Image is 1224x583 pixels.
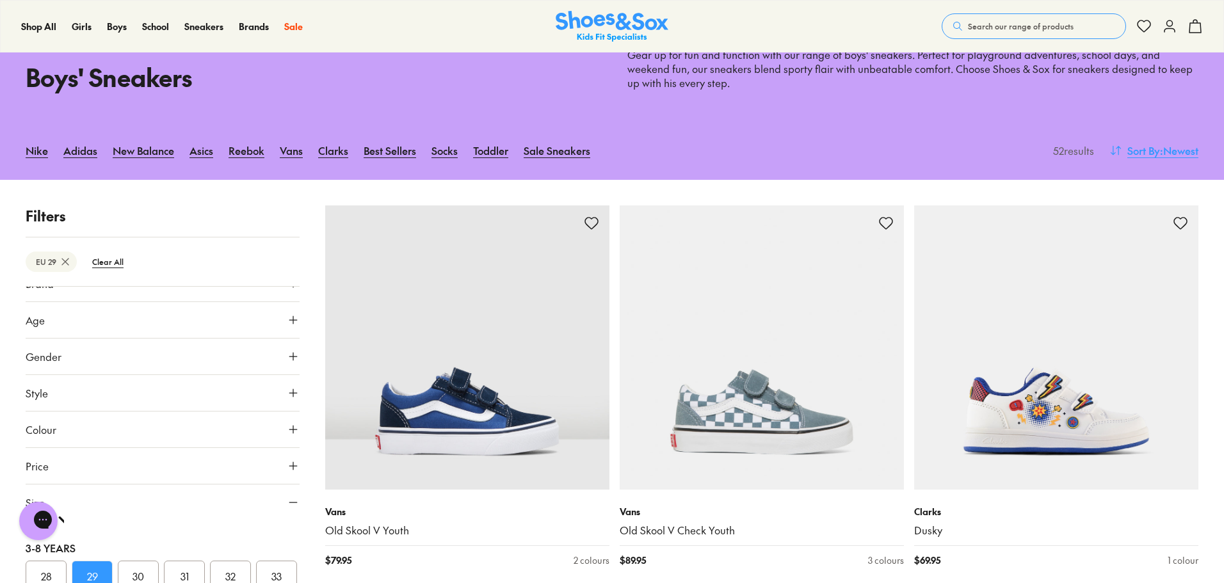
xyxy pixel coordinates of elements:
[184,20,223,33] a: Sneakers
[26,540,300,555] div: 3-8 Years
[574,554,609,567] div: 2 colours
[72,20,92,33] a: Girls
[26,385,48,401] span: Style
[26,349,61,364] span: Gender
[26,136,48,164] a: Nike
[318,136,348,164] a: Clarks
[620,554,646,567] span: $ 89.95
[325,505,609,518] p: Vans
[620,523,904,538] a: Old Skool V Check Youth
[13,497,64,545] iframe: Gorgias live chat messenger
[142,20,169,33] a: School
[556,11,668,42] a: Shoes & Sox
[107,20,127,33] a: Boys
[26,312,45,328] span: Age
[524,136,590,164] a: Sale Sneakers
[868,554,904,567] div: 3 colours
[26,339,300,374] button: Gender
[1127,143,1160,158] span: Sort By
[26,302,300,338] button: Age
[26,458,49,474] span: Price
[21,20,56,33] a: Shop All
[473,136,508,164] a: Toddler
[942,13,1126,39] button: Search our range of products
[26,205,300,227] p: Filters
[280,136,303,164] a: Vans
[620,505,904,518] p: Vans
[325,554,351,567] span: $ 79.95
[1048,143,1094,158] p: 52 results
[26,375,300,411] button: Style
[229,136,264,164] a: Reebok
[1109,136,1198,164] button: Sort By:Newest
[364,136,416,164] a: Best Sellers
[82,250,134,273] btn: Clear All
[556,11,668,42] img: SNS_Logo_Responsive.svg
[1160,143,1198,158] span: : Newest
[26,495,45,510] span: Size
[26,59,597,95] h1: Boys' Sneakers
[239,20,269,33] a: Brands
[431,136,458,164] a: Socks
[26,484,300,520] button: Size
[113,136,174,164] a: New Balance
[1168,554,1198,567] div: 1 colour
[189,136,213,164] a: Asics
[968,20,1074,32] span: Search our range of products
[914,505,1198,518] p: Clarks
[627,48,1198,90] p: Gear up for fun and function with our range of boys' sneakers. Perfect for playground adventures,...
[63,136,97,164] a: Adidas
[914,523,1198,538] a: Dusky
[914,554,940,567] span: $ 69.95
[284,20,303,33] a: Sale
[26,422,56,437] span: Colour
[26,252,77,272] btn: EU 29
[26,448,300,484] button: Price
[325,523,609,538] a: Old Skool V Youth
[26,411,300,447] button: Colour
